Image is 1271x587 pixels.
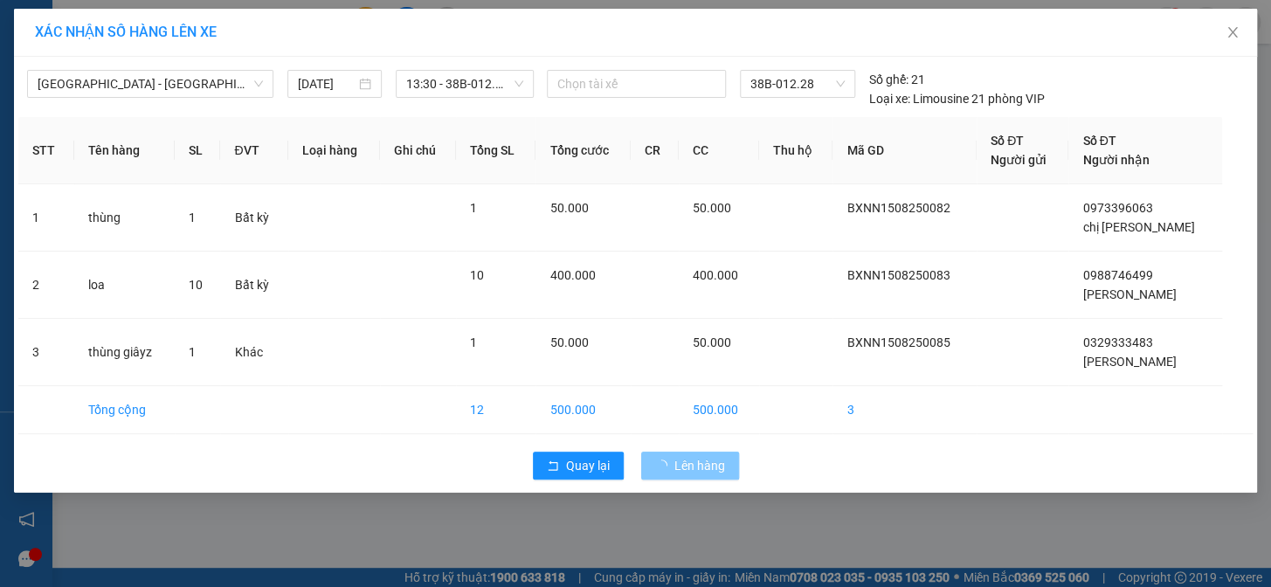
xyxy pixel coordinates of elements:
span: close [1226,25,1240,39]
span: 0988746499 [1082,268,1152,282]
span: 1 [189,211,196,224]
span: 1 [470,201,477,215]
th: Ghi chú [380,117,457,184]
span: Lên hàng [674,456,725,475]
th: Loại hàng [288,117,379,184]
th: CR [631,117,679,184]
button: Close [1208,9,1257,58]
span: [PERSON_NAME] [1082,287,1176,301]
span: 50.000 [549,201,588,215]
td: loa [74,252,175,319]
span: 0329333483 [1082,335,1152,349]
span: Hà Nội - Hà Tĩnh [38,71,263,97]
span: [PERSON_NAME] [1082,355,1176,369]
li: Hotline: 0981127575, 0981347575, 19009067 [163,65,730,86]
span: BXNN1508250085 [846,335,950,349]
b: GỬI : Bến Xe Nước Ngầm [22,127,295,155]
span: Số ghế: [869,70,908,89]
span: Số ĐT [991,134,1024,148]
th: Tổng cước [535,117,631,184]
span: 0973396063 [1082,201,1152,215]
span: BXNN1508250083 [846,268,950,282]
td: Tổng cộng [74,386,175,434]
span: 10 [470,268,484,282]
th: Tên hàng [74,117,175,184]
span: rollback [547,459,559,473]
th: CC [679,117,759,184]
span: Quay lại [566,456,610,475]
span: chị [PERSON_NAME] [1082,220,1194,234]
td: 500.000 [679,386,759,434]
td: 1 [18,184,74,252]
th: Tổng SL [456,117,535,184]
span: 1 [470,335,477,349]
td: Khác [220,319,288,386]
td: 12 [456,386,535,434]
input: 15/08/2025 [298,74,356,93]
button: Lên hàng [641,452,739,480]
span: 38B-012.28 [750,71,845,97]
td: thùng giâyz [74,319,175,386]
th: Mã GD [832,117,977,184]
span: 50.000 [693,201,731,215]
td: 2 [18,252,74,319]
td: Bất kỳ [220,252,288,319]
span: 50.000 [693,335,731,349]
td: 500.000 [535,386,631,434]
td: thùng [74,184,175,252]
th: SL [175,117,221,184]
span: 13:30 - 38B-012.28 [406,71,523,97]
th: ĐVT [220,117,288,184]
div: Limousine 21 phòng VIP [869,89,1045,108]
td: 3 [832,386,977,434]
span: loading [655,459,674,472]
span: 400.000 [549,268,595,282]
button: rollbackQuay lại [533,452,624,480]
li: Số [GEOGRAPHIC_DATA][PERSON_NAME], P. [GEOGRAPHIC_DATA] [163,43,730,65]
span: 1 [189,345,196,359]
span: XÁC NHẬN SỐ HÀNG LÊN XE [35,24,217,40]
span: 400.000 [693,268,738,282]
span: Số ĐT [1082,134,1116,148]
div: 21 [869,70,925,89]
span: Người gửi [991,153,1047,167]
img: logo.jpg [22,22,109,109]
span: Loại xe: [869,89,910,108]
span: BXNN1508250082 [846,201,950,215]
th: Thu hộ [759,117,832,184]
td: 3 [18,319,74,386]
span: Người nhận [1082,153,1149,167]
span: 10 [189,278,203,292]
span: 50.000 [549,335,588,349]
td: Bất kỳ [220,184,288,252]
th: STT [18,117,74,184]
